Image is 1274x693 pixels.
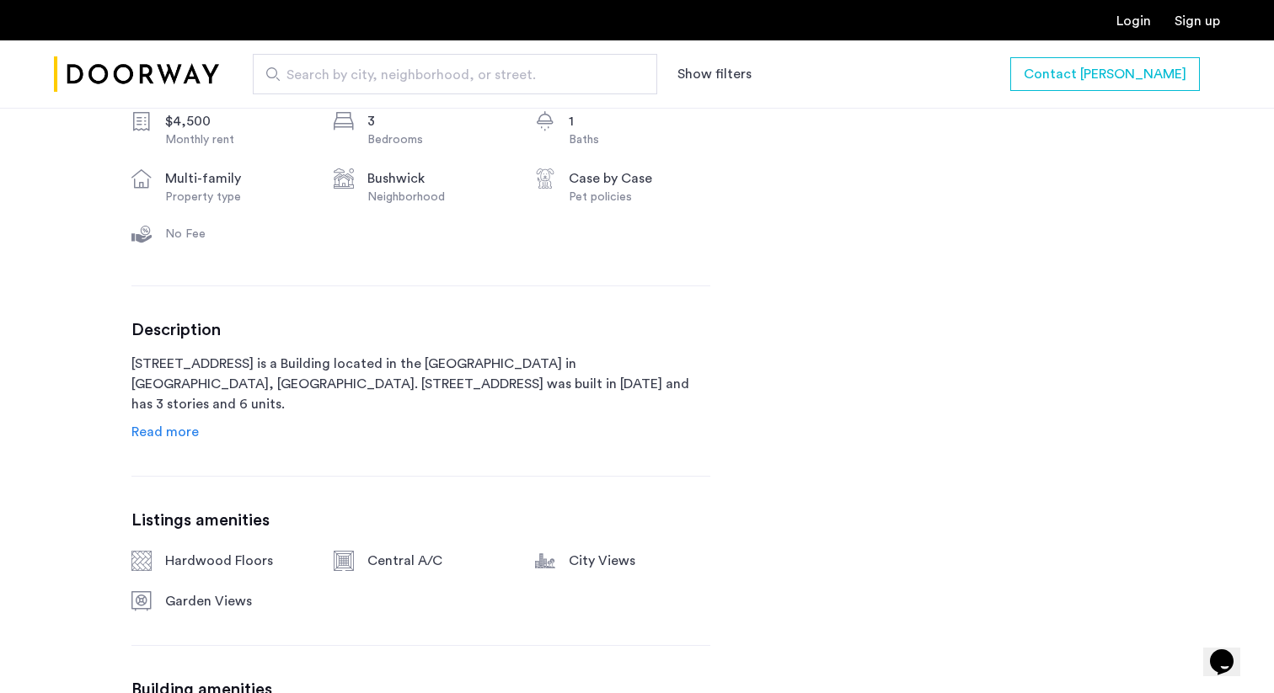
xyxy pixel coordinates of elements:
a: Registration [1175,14,1220,28]
div: City Views [569,551,710,571]
div: Bushwick [367,168,509,189]
div: No Fee [165,226,307,243]
iframe: chat widget [1203,626,1257,676]
div: Garden Views [165,591,307,611]
div: Case by Case [569,168,710,189]
a: Read info [131,422,199,442]
div: Baths [569,131,710,148]
a: Cazamio Logo [54,43,219,106]
div: multi-family [165,168,307,189]
h3: Listings amenities [131,510,710,530]
div: 1 [569,111,710,131]
span: Read more [131,425,199,439]
a: Login [1116,14,1151,28]
span: Search by city, neighborhood, or street. [286,65,610,85]
h3: Description [131,320,710,340]
input: Apartment Search [253,54,657,94]
button: button [1010,57,1200,91]
div: Neighborhood [367,189,509,205]
div: Central A/C [367,551,509,571]
div: Hardwood Floors [165,551,307,571]
div: Property type [165,189,307,205]
div: Pet policies [569,189,710,205]
button: Show or hide filters [677,64,752,84]
div: 3 [367,111,509,131]
img: logo [54,43,219,106]
span: Contact [PERSON_NAME] [1024,64,1186,84]
p: [STREET_ADDRESS] is a Building located in the [GEOGRAPHIC_DATA] in [GEOGRAPHIC_DATA], [GEOGRAPHIC... [131,354,710,414]
div: $4,500 [165,111,307,131]
div: Bedrooms [367,131,509,148]
div: Monthly rent [165,131,307,148]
